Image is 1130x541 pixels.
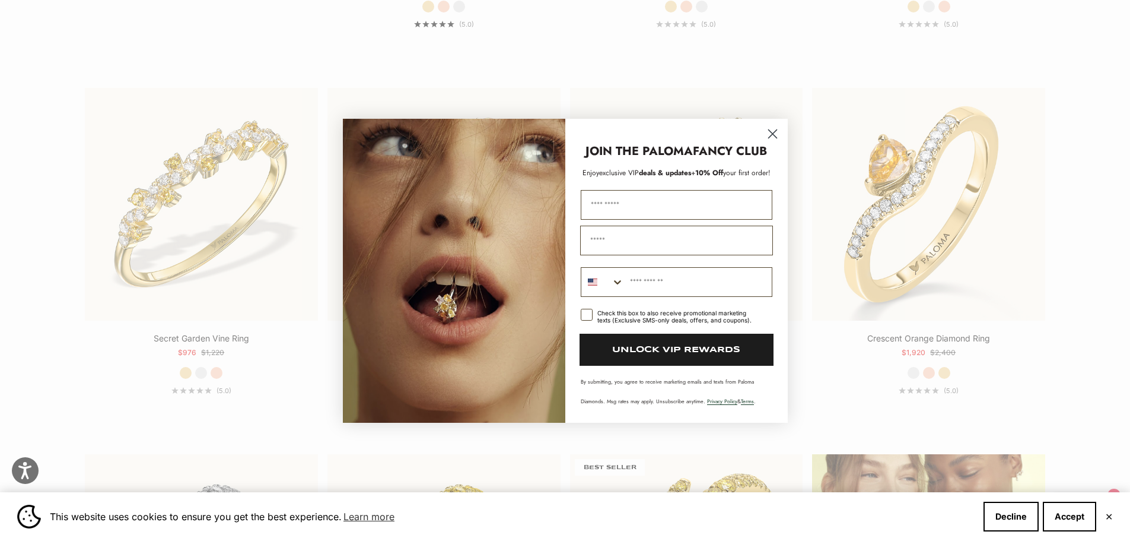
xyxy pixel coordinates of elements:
[691,167,771,178] span: + your first order!
[693,143,767,160] strong: FANCY CLUB
[597,309,758,324] div: Check this box to also receive promotional marketing texts (Exclusive SMS-only deals, offers, and...
[581,268,624,296] button: Search Countries
[582,167,599,178] span: Enjoy
[762,124,783,144] button: Close dialog
[50,508,974,526] span: This website uses cookies to ensure you get the best experience.
[588,277,597,287] img: United States
[983,502,1039,531] button: Decline
[599,167,691,178] span: deals & updates
[342,508,396,526] a: Learn more
[741,397,754,405] a: Terms
[580,334,774,366] button: UNLOCK VIP REWARDS
[581,190,772,220] input: First Name
[695,167,723,178] span: 10% Off
[624,268,772,296] input: Phone Number
[17,505,41,529] img: Cookie banner
[1105,513,1113,520] button: Close
[707,397,737,405] a: Privacy Policy
[580,226,773,255] input: Email
[585,143,693,160] strong: JOIN THE PALOMA
[1043,502,1096,531] button: Accept
[599,167,639,178] span: exclusive VIP
[581,378,772,405] p: By submitting, you agree to receive marketing emails and texts from Paloma Diamonds. Msg rates ma...
[707,397,756,405] span: & .
[343,119,565,423] img: Loading...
